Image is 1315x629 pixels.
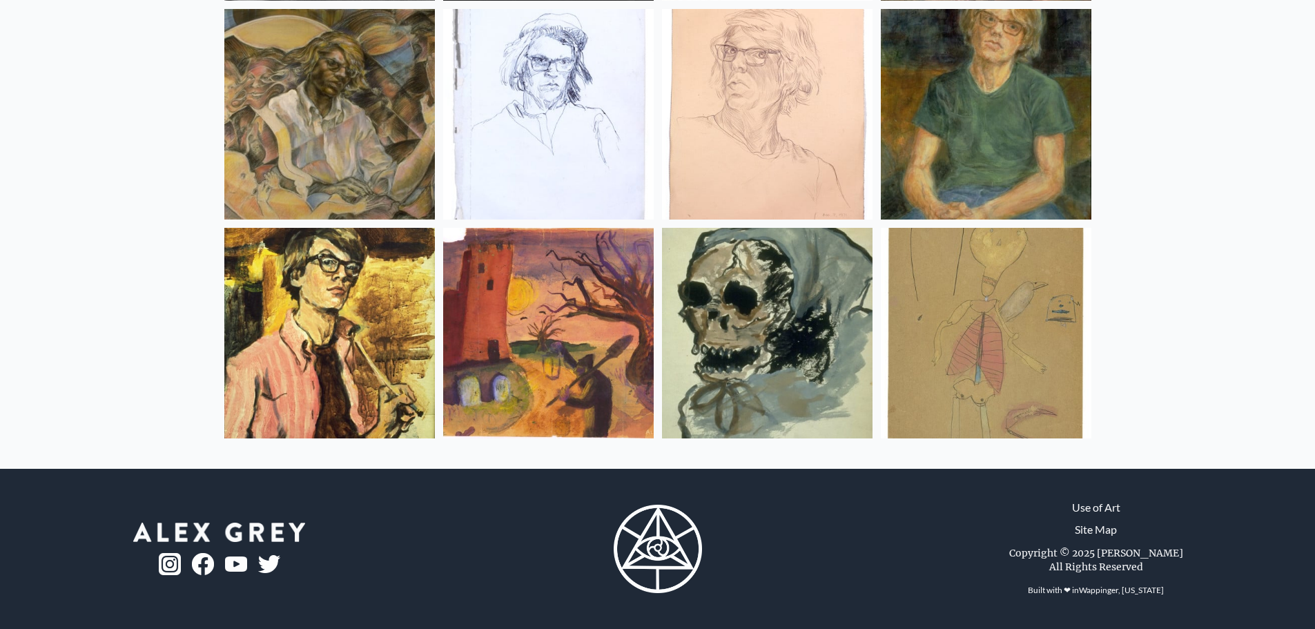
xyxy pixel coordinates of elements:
a: Use of Art [1072,499,1120,516]
img: ig-logo.png [159,553,181,575]
img: youtube-logo.png [225,557,247,572]
a: Site Map [1075,521,1117,538]
div: Built with ❤ in [1022,579,1169,601]
a: Wappinger, [US_STATE] [1079,585,1164,595]
div: All Rights Reserved [1049,560,1143,574]
img: twitter-logo.png [258,555,280,573]
div: Copyright © 2025 [PERSON_NAME] [1009,546,1183,560]
img: fb-logo.png [192,553,214,575]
